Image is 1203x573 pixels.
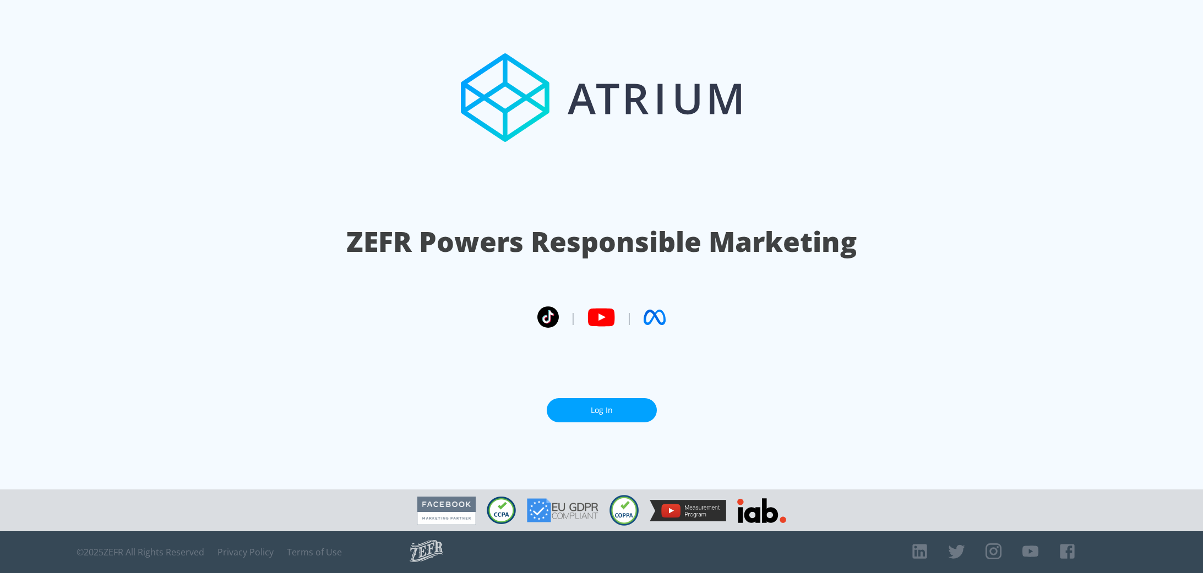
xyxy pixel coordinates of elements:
[346,223,857,261] h1: ZEFR Powers Responsible Marketing
[77,547,204,558] span: © 2025 ZEFR All Rights Reserved
[609,495,639,526] img: COPPA Compliant
[217,547,274,558] a: Privacy Policy
[547,398,657,423] a: Log In
[487,497,516,524] img: CCPA Compliant
[287,547,342,558] a: Terms of Use
[570,309,576,326] span: |
[737,498,786,523] img: IAB
[626,309,633,326] span: |
[650,500,726,521] img: YouTube Measurement Program
[417,497,476,525] img: Facebook Marketing Partner
[527,498,598,522] img: GDPR Compliant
